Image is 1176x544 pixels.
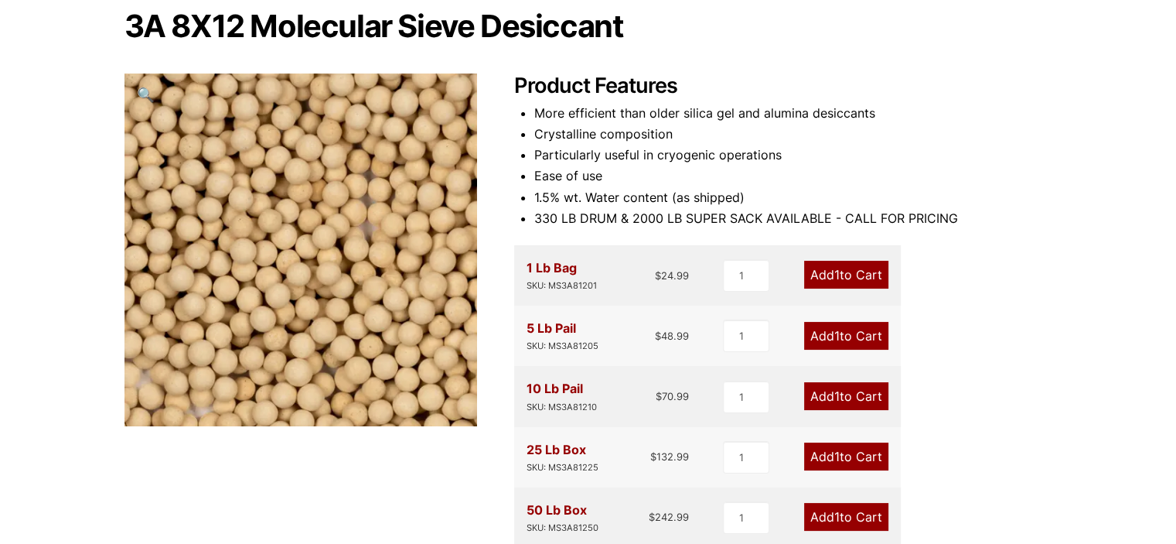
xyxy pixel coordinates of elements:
div: 5 Lb Pail [527,318,598,354]
li: Particularly useful in cryogenic operations [534,145,1052,166]
a: Add1to Cart [804,322,888,350]
a: View full-screen image gallery [124,74,167,116]
span: $ [656,390,662,402]
span: 1 [834,328,840,344]
div: 25 Lb Box [527,440,598,475]
li: 1.5% wt. Water content (as shipped) [534,187,1052,208]
h2: Product Features [514,74,1052,99]
span: 1 [834,449,840,464]
bdi: 242.99 [649,511,689,523]
bdi: 70.99 [656,390,689,402]
span: 1 [834,509,840,525]
span: 1 [834,267,840,282]
bdi: 48.99 [655,330,689,342]
div: 1 Lb Bag [527,258,597,293]
bdi: 132.99 [650,450,689,463]
a: Add1to Cart [804,503,888,531]
a: Add1to Cart [804,443,888,470]
div: SKU: MS3A81205 [527,339,598,354]
a: Add1to Cart [804,382,888,410]
span: $ [650,450,656,463]
li: 330 LB DRUM & 2000 LB SUPER SACK AVAILABLE - CALL FOR PRICING [534,208,1052,229]
li: Crystalline composition [534,124,1052,145]
span: $ [655,269,661,282]
bdi: 24.99 [655,269,689,282]
div: SKU: MS3A81250 [527,521,598,535]
div: SKU: MS3A81225 [527,460,598,475]
div: 50 Lb Box [527,500,598,535]
span: $ [649,511,655,523]
span: $ [655,330,661,342]
li: Ease of use [534,166,1052,186]
div: SKU: MS3A81210 [527,400,597,415]
a: Add1to Cart [804,261,888,289]
span: 🔍 [137,86,155,103]
div: 10 Lb Pail [527,378,597,414]
h1: 3A 8X12 Molecular Sieve Desiccant [124,10,1052,43]
li: More efficient than older silica gel and alumina desiccants [534,103,1052,124]
div: SKU: MS3A81201 [527,279,597,293]
span: 1 [834,388,840,404]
